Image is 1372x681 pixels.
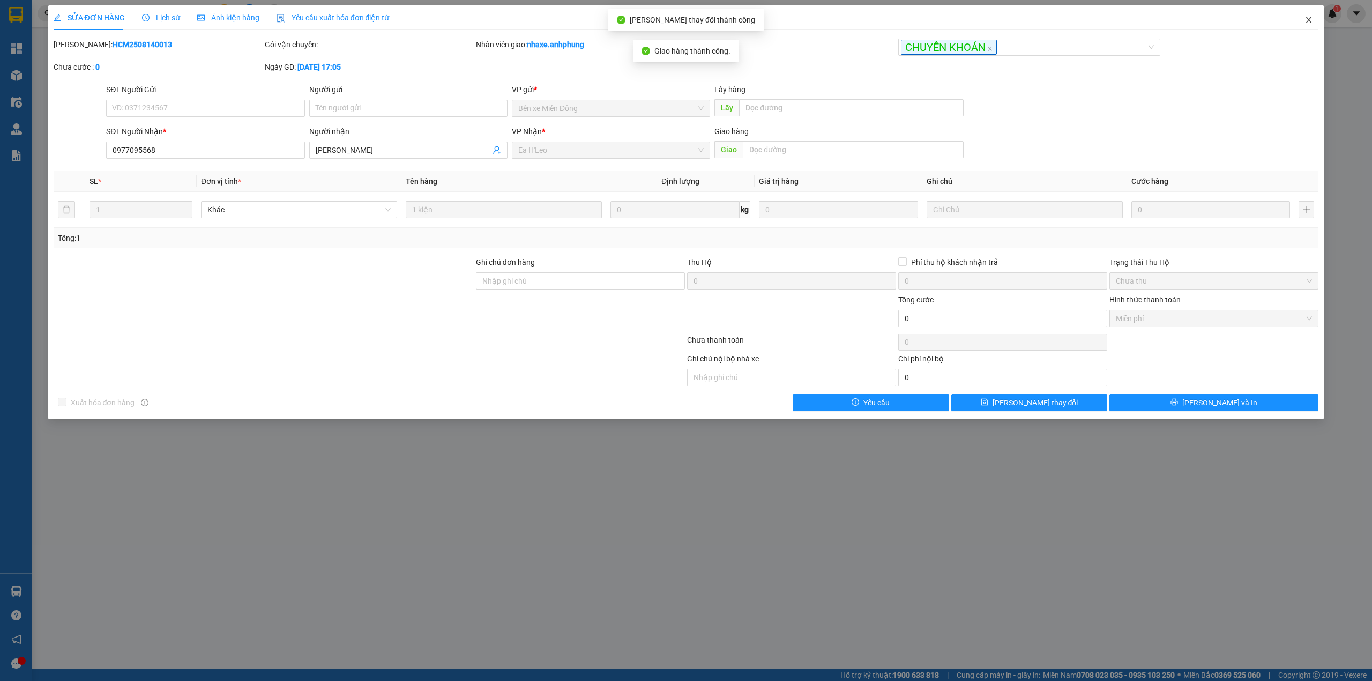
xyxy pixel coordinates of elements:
span: SL [90,177,98,186]
button: save[PERSON_NAME] thay đổi [951,394,1108,411]
span: kg [740,201,750,218]
span: Tên hàng [406,177,437,186]
span: [PERSON_NAME] thay đổi [993,397,1078,409]
span: [PERSON_NAME] thay đổi thành công [630,16,755,24]
span: Cước hàng [1131,177,1168,186]
div: [PERSON_NAME]: [54,39,263,50]
span: VP Nhận [512,127,542,136]
span: [PERSON_NAME] và In [1182,397,1257,409]
div: Cước rồi : [687,39,896,50]
span: Giá trị hàng [759,177,799,186]
span: CHUYỂN KHOẢN [901,40,997,55]
label: Ghi chú đơn hàng [476,258,535,267]
b: 0 [95,63,100,71]
span: picture [197,14,205,21]
span: Giao [714,141,743,158]
span: Lấy hàng [714,85,745,94]
span: Ảnh kiện hàng [197,13,259,22]
b: HCM2508140013 [113,40,172,49]
span: Lịch sử [142,13,180,22]
button: printer[PERSON_NAME] và In [1109,394,1318,411]
span: SỬA ĐƠN HÀNG [54,13,125,22]
th: Ghi chú [922,171,1127,192]
span: close [987,46,993,51]
span: info-circle [141,399,148,406]
div: SĐT Người Nhận [106,125,304,137]
input: Nhập ghi chú [687,369,896,386]
div: Người nhận [309,125,508,137]
button: Close [1294,5,1324,35]
span: Tổng cước [898,295,934,304]
div: SĐT Người Gửi [106,84,304,95]
div: Người gửi [309,84,508,95]
span: Yêu cầu [863,397,890,409]
span: check-circle [617,16,625,24]
div: Chi phí nội bộ [898,353,1107,369]
span: user-add [493,146,501,154]
button: exclamation-circleYêu cầu [793,394,949,411]
button: delete [58,201,75,218]
span: Ea H'Leo [518,142,704,158]
span: Định lượng [661,177,699,186]
span: exclamation-circle [852,398,859,407]
span: Khác [207,202,391,218]
span: Đơn vị tính [201,177,241,186]
input: Ghi Chú [927,201,1123,218]
span: close [1304,16,1313,24]
span: Giao hàng [714,127,749,136]
span: Thu Hộ [687,258,712,267]
div: Nhân viên giao: [476,39,685,50]
span: Chưa thu [1116,273,1312,289]
span: Lấy [714,99,739,116]
span: Yêu cầu xuất hóa đơn điện tử [277,13,390,22]
input: VD: Bàn, Ghế [406,201,602,218]
b: nhaxe.anhphung [527,40,584,49]
span: edit [54,14,61,21]
input: Dọc đường [739,99,964,116]
span: Bến xe Miền Đông [518,100,704,116]
div: Trạng thái Thu Hộ [1109,256,1318,268]
div: Ghi chú nội bộ nhà xe [687,353,896,369]
b: [DATE] 17:05 [297,63,341,71]
img: icon [277,14,285,23]
button: plus [1299,201,1314,218]
span: Miễn phí [1116,310,1312,327]
div: Gói vận chuyển: [265,39,474,50]
input: 0 [1131,201,1290,218]
div: Chưa cước : [54,61,263,73]
input: Dọc đường [743,141,964,158]
span: save [981,398,988,407]
span: Xuất hóa đơn hàng [66,397,139,409]
label: Hình thức thanh toán [1109,295,1181,304]
input: 0 [759,201,918,218]
div: Chưa thanh toán [686,334,897,353]
span: printer [1170,398,1178,407]
span: Giao hàng thành công. [654,47,730,55]
span: clock-circle [142,14,150,21]
span: check-circle [642,47,650,55]
span: Phí thu hộ khách nhận trả [907,256,1002,268]
div: VP gửi [512,84,710,95]
div: Tổng: 1 [58,232,529,244]
input: Ghi chú đơn hàng [476,272,685,290]
div: Ngày GD: [265,61,474,73]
